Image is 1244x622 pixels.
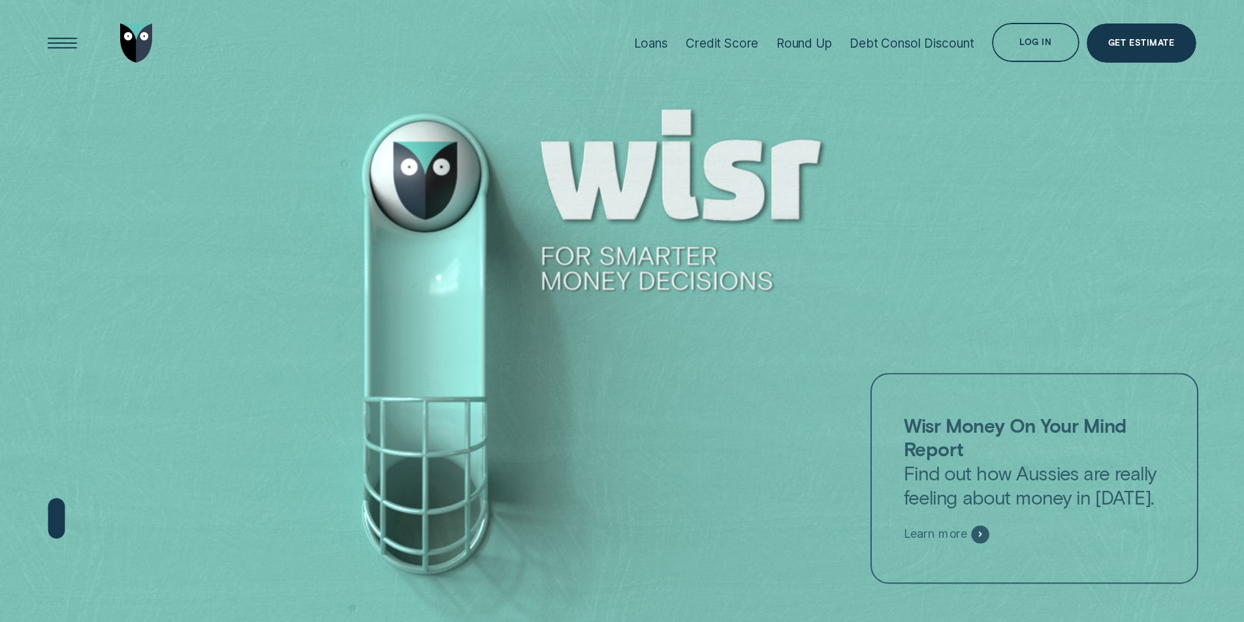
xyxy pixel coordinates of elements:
div: Loans [634,36,668,51]
span: Learn more [904,527,967,542]
div: Debt Consol Discount [850,36,974,51]
div: Credit Score [686,36,758,51]
a: Get Estimate [1087,23,1196,63]
img: Wisr [120,23,153,63]
strong: Wisr Money On Your Mind Report [904,413,1126,460]
a: Wisr Money On Your Mind ReportFind out how Aussies are really feeling about money in [DATE].Learn... [870,373,1199,583]
p: Find out how Aussies are really feeling about money in [DATE]. [904,413,1166,509]
div: Round Up [776,36,832,51]
button: Open Menu [43,23,82,63]
button: Log in [992,23,1079,62]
